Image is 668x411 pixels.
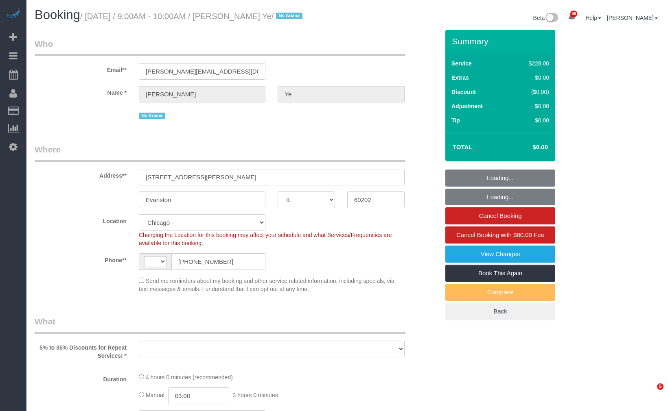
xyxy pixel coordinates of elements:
div: ($0.00) [511,88,549,96]
strong: Total [453,144,473,150]
label: Duration [28,372,133,383]
a: Book This Again [445,265,555,282]
a: Cancel Booking [445,207,555,224]
input: Last Name* [278,86,404,102]
input: Zip Code** [347,191,405,208]
legend: What [35,315,405,334]
div: $0.00 [511,74,549,82]
a: Beta [533,15,558,21]
a: Back [445,303,555,320]
span: Changing the Location for this booking may affect your schedule and what Services/Frequencies are... [139,232,392,246]
label: Extras [451,74,469,82]
div: $0.00 [511,116,549,124]
img: Automaid Logo [5,8,21,20]
div: $0.00 [511,102,549,110]
span: / [272,12,305,21]
label: Service [451,59,472,67]
h3: Summary [452,37,551,46]
span: 4 hours 0 minutes (recommended) [146,374,233,381]
a: Help [585,15,601,21]
span: 3 hours 0 minutes [233,392,278,398]
span: No Ariana [139,113,165,119]
label: Discount [451,88,476,96]
a: View Changes [445,246,555,263]
a: 88 [564,8,580,26]
a: [PERSON_NAME] [607,15,658,21]
input: First Name** [139,86,265,102]
img: New interface [545,13,558,24]
span: Cancel Booking with $80.00 Fee [456,231,544,238]
label: Adjustment [451,102,483,110]
legend: Who [35,38,405,56]
span: 5 [657,383,664,390]
iframe: Intercom live chat [640,383,660,403]
span: Manual [146,392,164,398]
div: $228.00 [511,59,549,67]
a: Cancel Booking with $80.00 Fee [445,226,555,244]
span: No Ariana [276,13,302,19]
small: / [DATE] / 9:00AM - 10:00AM / [PERSON_NAME] Ye [80,12,305,21]
label: Location [28,214,133,225]
span: 88 [570,11,577,17]
legend: Where [35,144,405,162]
h4: $0.00 [508,144,548,151]
label: Name * [28,86,133,97]
span: Send me reminders about my booking and other service related information, including specials, via... [139,278,394,292]
label: 5% to 35% Discounts for Repeat Services! * [28,341,133,360]
span: Booking [35,8,80,22]
label: Tip [451,116,460,124]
